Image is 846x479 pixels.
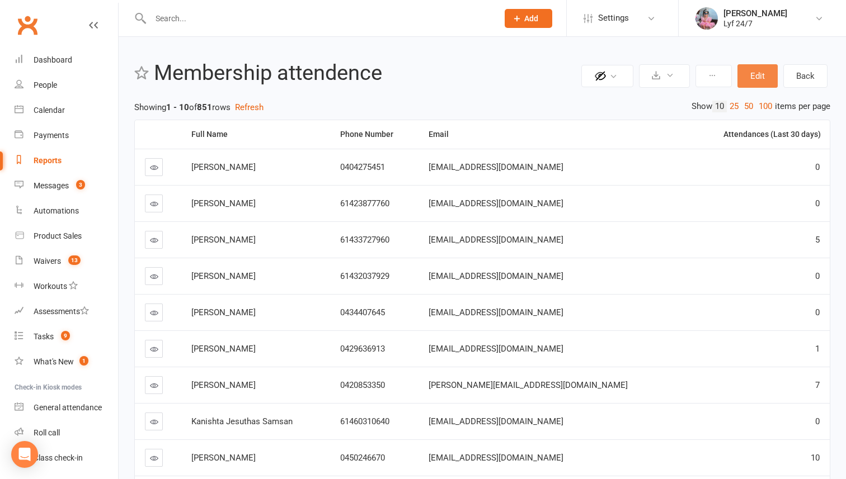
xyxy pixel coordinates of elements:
[429,344,563,354] span: [EMAIL_ADDRESS][DOMAIN_NAME]
[34,181,69,190] div: Messages
[191,453,256,463] span: [PERSON_NAME]
[147,11,490,26] input: Search...
[191,380,256,390] span: [PERSON_NAME]
[235,101,264,114] button: Refresh
[34,106,65,115] div: Calendar
[154,61,579,85] h2: Membership attendence
[737,64,778,88] button: Edit
[34,403,102,412] div: General attendance
[15,395,118,420] a: General attendance kiosk mode
[34,80,57,89] div: People
[191,130,321,139] div: Full Name
[68,255,81,265] span: 13
[697,130,821,139] div: Attendances (Last 30 days)
[727,101,741,112] a: 25
[15,249,118,274] a: Waivers 13
[15,224,118,249] a: Product Sales
[723,18,787,29] div: Lyf 24/7
[34,453,83,462] div: Class check-in
[191,235,256,245] span: [PERSON_NAME]
[34,257,61,265] div: Waivers
[340,271,389,281] span: 61432037929
[191,198,256,208] span: [PERSON_NAME]
[15,299,118,324] a: Assessments
[15,274,118,299] a: Workouts
[191,344,256,354] span: [PERSON_NAME]
[340,130,410,139] div: Phone Number
[340,235,389,245] span: 61433727960
[166,102,189,112] strong: 1 - 10
[811,453,820,463] span: 10
[692,101,830,112] div: Show items per page
[598,6,629,31] span: Settings
[76,180,85,189] span: 3
[505,9,552,28] button: Add
[34,282,67,291] div: Workouts
[815,271,820,281] span: 0
[13,11,41,39] a: Clubworx
[340,453,385,463] span: 0450246670
[34,231,82,240] div: Product Sales
[34,307,89,316] div: Assessments
[15,173,118,198] a: Messages 3
[15,198,118,224] a: Automations
[34,55,72,64] div: Dashboard
[11,441,38,468] div: Open Intercom Messenger
[712,101,727,112] a: 10
[197,102,212,112] strong: 851
[191,162,256,172] span: [PERSON_NAME]
[340,416,389,426] span: 61460310640
[15,445,118,471] a: Class kiosk mode
[340,307,385,317] span: 0434407645
[429,271,563,281] span: [EMAIL_ADDRESS][DOMAIN_NAME]
[134,101,830,114] div: Showing of rows
[340,198,389,208] span: 61423877760
[756,101,775,112] a: 100
[429,130,678,139] div: Email
[34,206,79,215] div: Automations
[34,428,60,437] div: Roll call
[34,357,74,366] div: What's New
[815,198,820,208] span: 0
[429,380,628,390] span: [PERSON_NAME][EMAIL_ADDRESS][DOMAIN_NAME]
[340,162,385,172] span: 0404275451
[815,307,820,317] span: 0
[429,235,563,245] span: [EMAIL_ADDRESS][DOMAIN_NAME]
[429,162,563,172] span: [EMAIL_ADDRESS][DOMAIN_NAME]
[79,356,88,366] span: 1
[429,453,563,463] span: [EMAIL_ADDRESS][DOMAIN_NAME]
[34,156,62,165] div: Reports
[815,380,820,390] span: 7
[15,98,118,123] a: Calendar
[723,8,787,18] div: [PERSON_NAME]
[15,349,118,374] a: What's New1
[815,235,820,245] span: 5
[15,420,118,445] a: Roll call
[340,380,385,390] span: 0420853350
[15,48,118,73] a: Dashboard
[191,271,256,281] span: [PERSON_NAME]
[15,73,118,98] a: People
[61,331,70,340] span: 9
[15,324,118,349] a: Tasks 9
[429,198,563,208] span: [EMAIL_ADDRESS][DOMAIN_NAME]
[191,416,293,426] span: Kanishta Jesuthas Samsan
[191,307,256,317] span: [PERSON_NAME]
[340,344,385,354] span: 0429636913
[524,14,538,23] span: Add
[429,416,563,426] span: [EMAIL_ADDRESS][DOMAIN_NAME]
[815,344,820,354] span: 1
[815,416,820,426] span: 0
[741,101,756,112] a: 50
[695,7,718,30] img: thumb_image1747747990.png
[429,307,563,317] span: [EMAIL_ADDRESS][DOMAIN_NAME]
[815,162,820,172] span: 0
[34,131,69,140] div: Payments
[783,64,828,88] a: Back
[15,148,118,173] a: Reports
[15,123,118,148] a: Payments
[34,332,54,341] div: Tasks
